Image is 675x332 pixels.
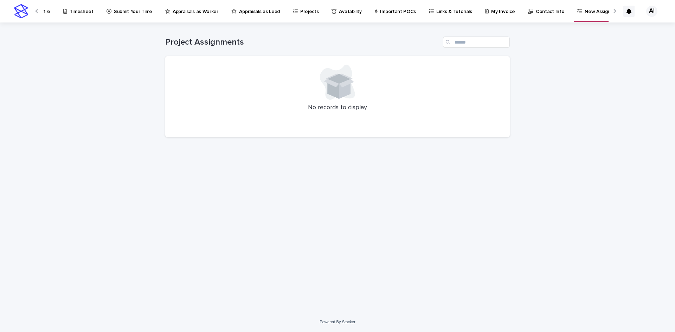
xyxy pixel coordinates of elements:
[165,37,440,47] h1: Project Assignments
[14,4,28,18] img: stacker-logo-s-only.png
[646,6,657,17] div: AI
[443,37,510,48] input: Search
[320,320,355,324] a: Powered By Stacker
[174,104,501,112] p: No records to display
